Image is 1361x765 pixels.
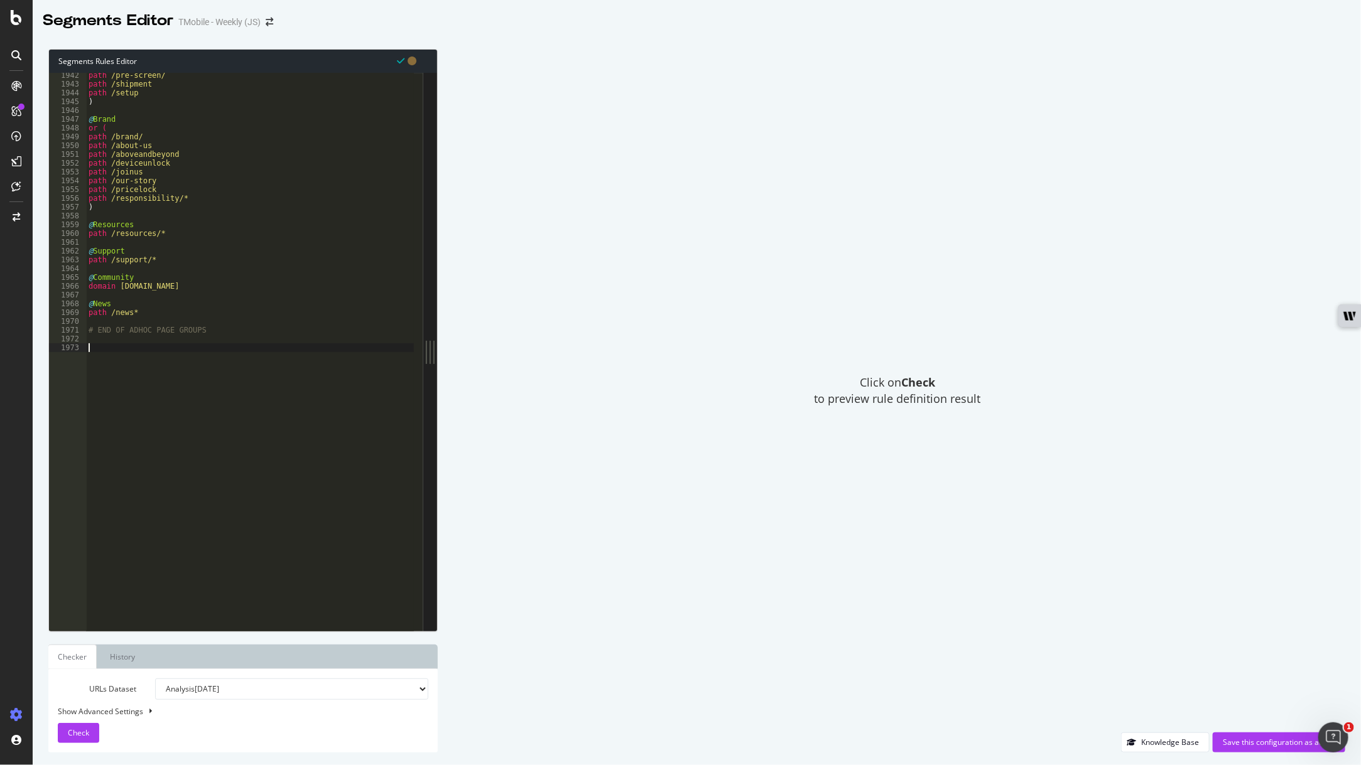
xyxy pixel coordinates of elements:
[49,264,87,273] div: 1964
[48,645,97,669] a: Checker
[100,645,145,669] a: History
[49,291,87,299] div: 1967
[49,282,87,291] div: 1966
[1213,732,1345,752] button: Save this configuration as active
[49,238,87,247] div: 1961
[49,80,87,88] div: 1943
[49,88,87,97] div: 1944
[48,678,146,700] label: URLs Dataset
[49,194,87,203] div: 1956
[49,299,87,308] div: 1968
[815,375,981,407] span: Click on to preview rule definition result
[49,343,87,352] div: 1973
[49,203,87,211] div: 1957
[58,723,99,743] button: Check
[49,106,87,115] div: 1946
[49,150,87,159] div: 1951
[49,141,87,150] div: 1950
[408,55,417,67] span: You have unsaved modifications
[1223,737,1335,747] div: Save this configuration as active
[49,273,87,282] div: 1965
[49,211,87,220] div: 1958
[49,255,87,264] div: 1963
[1121,737,1210,747] a: Knowledge Base
[48,706,419,717] div: Show Advanced Settings
[49,132,87,141] div: 1949
[49,115,87,124] div: 1947
[1344,722,1354,732] span: 1
[901,375,935,390] strong: Check
[43,10,173,31] div: Segments Editor
[178,16,261,28] div: TMobile - Weekly (JS)
[49,220,87,229] div: 1959
[1121,732,1210,752] button: Knowledge Base
[49,247,87,255] div: 1962
[49,159,87,168] div: 1952
[398,55,405,67] span: Syntax is valid
[49,50,437,73] div: Segments Rules Editor
[49,334,87,343] div: 1972
[49,229,87,238] div: 1960
[68,727,89,738] span: Check
[49,97,87,106] div: 1945
[49,308,87,317] div: 1969
[266,18,273,26] div: arrow-right-arrow-left
[49,168,87,176] div: 1953
[49,176,87,185] div: 1954
[49,326,87,334] div: 1971
[1141,737,1199,747] div: Knowledge Base
[49,71,87,80] div: 1942
[49,124,87,132] div: 1948
[49,317,87,326] div: 1970
[49,185,87,194] div: 1955
[1318,722,1348,752] iframe: Intercom live chat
